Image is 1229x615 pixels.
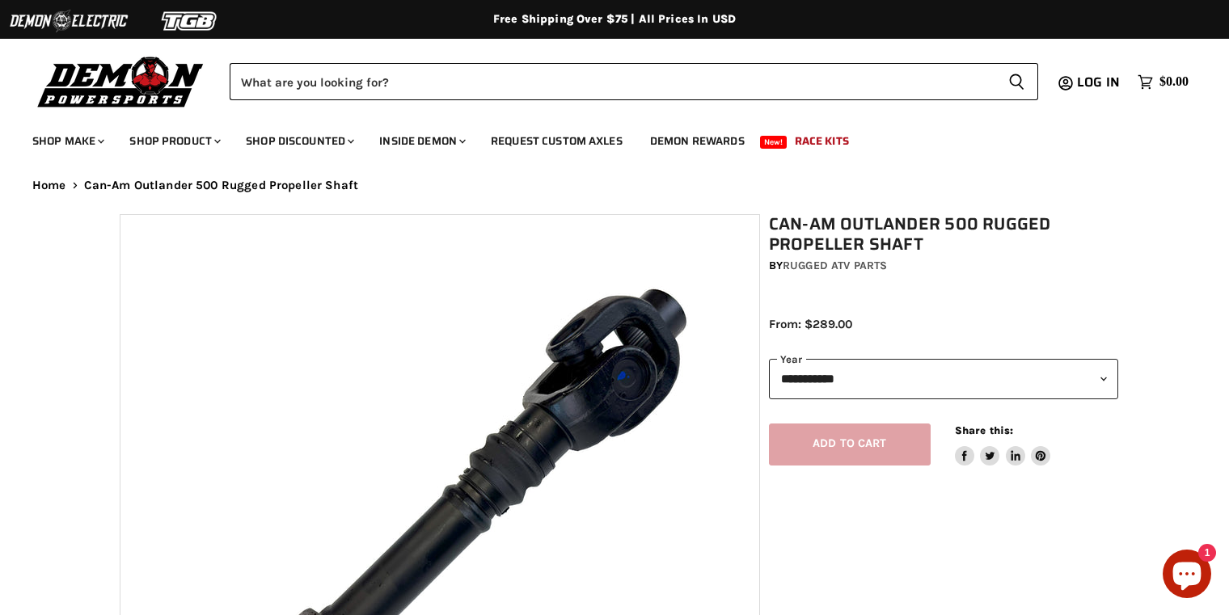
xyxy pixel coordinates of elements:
a: Home [32,179,66,192]
span: New! [760,136,788,149]
span: Can-Am Outlander 500 Rugged Propeller Shaft [84,179,358,192]
a: $0.00 [1130,70,1197,94]
div: by [769,257,1118,275]
span: $0.00 [1159,74,1189,90]
input: Search [230,63,995,100]
inbox-online-store-chat: Shopify online store chat [1158,550,1216,602]
span: Share this: [955,424,1013,436]
a: Race Kits [783,124,861,158]
a: Demon Rewards [638,124,757,158]
a: Shop Make [20,124,114,158]
span: From: $289.00 [769,317,852,331]
img: TGB Logo 2 [129,6,251,36]
img: Demon Powersports [32,53,209,110]
aside: Share this: [955,423,1051,466]
form: Product [230,63,1038,100]
img: Demon Electric Logo 2 [8,6,129,36]
a: Log in [1070,75,1130,90]
a: Shop Discounted [234,124,364,158]
h1: Can-Am Outlander 500 Rugged Propeller Shaft [769,214,1118,255]
a: Request Custom Axles [479,124,635,158]
select: year [769,359,1118,398]
button: Search [995,63,1038,100]
a: Shop Product [117,124,230,158]
a: Inside Demon [367,124,475,158]
ul: Main menu [20,118,1185,158]
span: Log in [1077,72,1120,92]
a: Rugged ATV Parts [783,259,887,272]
